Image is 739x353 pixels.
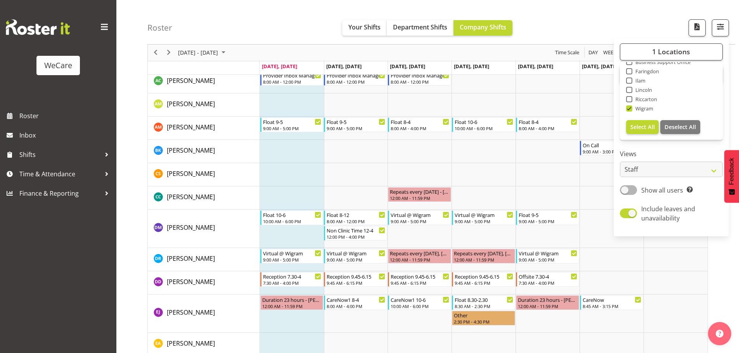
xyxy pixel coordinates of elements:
span: [DATE], [DATE] [390,63,425,70]
div: CareNow1 8-4 [327,296,385,303]
div: 8:00 AM - 12:00 PM [327,218,385,224]
div: Float 8-4 [519,118,577,126]
span: Select All [630,123,655,131]
button: Your Shifts [342,20,387,36]
div: Demi Dumitrean"s event - Reception 9.45-6.15 Begin From Wednesday, August 13, 2025 at 9:45:00 AM ... [388,272,451,287]
div: Duration 23 hours - [PERSON_NAME] [518,296,577,303]
td: Brian Ko resource [148,140,260,163]
div: 9:00 AM - 5:00 PM [327,257,385,263]
div: Ella Jarvis"s event - Float 8.30-2.30 Begin From Thursday, August 14, 2025 at 8:30:00 AM GMT+12:0... [452,295,515,310]
div: 9:00 AM - 5:00 PM [519,257,577,263]
div: 12:00 AM - 11:59 PM [518,303,577,309]
div: WeCare [44,60,72,71]
div: Ashley Mendoza"s event - Float 9-5 Begin From Monday, August 11, 2025 at 9:00:00 AM GMT+12:00 End... [260,117,324,132]
div: Deepti Raturi"s event - Repeats every wednesday, thursday - Deepti Raturi Begin From Wednesday, A... [388,249,451,263]
span: Ilam [632,77,646,84]
div: 9:45 AM - 6:15 PM [327,280,385,286]
div: 8:00 AM - 12:00 PM [263,79,322,85]
span: [DATE], [DATE] [518,63,553,70]
span: Inbox [19,129,112,141]
button: Filter Shifts [712,19,729,36]
div: Deepti Mahajan"s event - Float 10-6 Begin From Monday, August 11, 2025 at 10:00:00 AM GMT+12:00 E... [260,210,324,225]
button: Previous [151,48,161,58]
div: Brian Ko"s event - On Call Begin From Saturday, August 16, 2025 at 9:00:00 AM GMT+12:00 Ends At S... [580,141,643,155]
button: Select All [626,120,659,134]
div: Ashley Mendoza"s event - Float 8-4 Begin From Wednesday, August 13, 2025 at 8:00:00 AM GMT+12:00 ... [388,117,451,132]
a: [PERSON_NAME] [167,146,215,155]
div: Offsite 7.30-4 [519,272,577,280]
span: Roster [19,110,112,122]
span: Lincoln [632,87,652,93]
div: 8:00 AM - 12:00 PM [327,79,385,85]
td: Catherine Stewart resource [148,163,260,186]
div: Float 8.30-2.30 [455,296,513,303]
button: Download a PDF of the roster according to the set date range. [689,19,706,36]
a: [PERSON_NAME] [167,308,215,317]
div: CareNow1 10-6 [391,296,449,303]
div: Deepti Raturi"s event - Virtual @ Wigram Begin From Tuesday, August 12, 2025 at 9:00:00 AM GMT+12... [324,249,387,263]
button: Timeline Day [587,48,599,58]
div: 12:00 PM - 4:00 PM [327,234,385,240]
div: Virtual @ Wigram [327,249,385,257]
button: Next [164,48,174,58]
td: Deepti Mahajan resource [148,210,260,248]
div: 9:45 AM - 6:15 PM [391,280,449,286]
span: 1 Locations [652,47,690,57]
div: Ella Jarvis"s event - Other Begin From Thursday, August 14, 2025 at 2:30:00 PM GMT+12:00 Ends At ... [452,311,515,325]
div: Provider Inbox Management [391,71,449,79]
span: Show all users [641,186,683,195]
span: Time & Attendance [19,168,101,180]
div: Demi Dumitrean"s event - Reception 9.45-6.15 Begin From Thursday, August 14, 2025 at 9:45:00 AM G... [452,272,515,287]
button: 1 Locations [620,43,723,60]
div: Float 8-12 [327,211,385,219]
span: Time Scale [554,48,580,58]
div: Ella Jarvis"s event - CareNow1 8-4 Begin From Tuesday, August 12, 2025 at 8:00:00 AM GMT+12:00 En... [324,295,387,310]
div: Duration 23 hours - [PERSON_NAME] [262,296,322,303]
a: [PERSON_NAME] [167,122,215,132]
td: Deepti Raturi resource [148,248,260,271]
span: Feedback [728,158,735,185]
span: Finance & Reporting [19,188,101,199]
span: Riccarton [632,96,658,102]
img: Rosterit website logo [6,19,70,35]
span: Deselect All [665,123,696,131]
td: Demi Dumitrean resource [148,271,260,294]
div: Repeats every [DATE], [DATE] - [PERSON_NAME] [454,249,513,257]
div: 7:30 AM - 4:00 PM [519,280,577,286]
div: Deepti Raturi"s event - Virtual @ Wigram Begin From Monday, August 11, 2025 at 9:00:00 AM GMT+12:... [260,249,324,263]
div: 12:00 AM - 11:59 PM [262,303,322,309]
div: Non Clinic Time 12-4 [327,226,385,234]
button: Feedback - Show survey [724,150,739,203]
button: Deselect All [660,120,700,134]
span: [PERSON_NAME] [167,254,215,263]
div: Demi Dumitrean"s event - Offsite 7.30-4 Begin From Friday, August 15, 2025 at 7:30:00 AM GMT+12:0... [516,272,579,287]
a: [PERSON_NAME] [167,76,215,85]
div: 9:00 AM - 5:00 PM [263,257,322,263]
div: 8:00 AM - 4:00 PM [391,125,449,131]
div: Float 10-6 [263,211,322,219]
div: Demi Dumitrean"s event - Reception 7.30-4 Begin From Monday, August 11, 2025 at 7:30:00 AM GMT+12... [260,272,324,287]
a: [PERSON_NAME] [167,223,215,232]
div: 8:30 AM - 2:30 PM [455,303,513,309]
span: [PERSON_NAME] [167,277,215,286]
td: Ella Jarvis resource [148,294,260,333]
div: On Call [583,141,641,149]
div: Repeats every [DATE] - [PERSON_NAME] [390,188,449,195]
div: August 11 - 17, 2025 [175,45,230,61]
span: [DATE], [DATE] [326,63,362,70]
div: Deepti Mahajan"s event - Non Clinic Time 12-4 Begin From Tuesday, August 12, 2025 at 12:00:00 PM ... [324,226,387,241]
a: [PERSON_NAME] [167,169,215,178]
div: Virtual @ Wigram [455,211,513,219]
a: [PERSON_NAME] [167,254,215,263]
div: Other [454,311,513,319]
div: Reception 9.45-6.15 [327,272,385,280]
a: [PERSON_NAME] [167,99,215,108]
div: Reception 9.45-6.15 [455,272,513,280]
img: help-xxl-2.png [716,330,723,338]
div: 9:00 AM - 5:00 PM [519,218,577,224]
span: Week [602,48,617,58]
div: Charlotte Courtney"s event - Repeats every wednesday - Charlotte Courtney Begin From Wednesday, A... [388,187,451,202]
div: previous period [149,45,162,61]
